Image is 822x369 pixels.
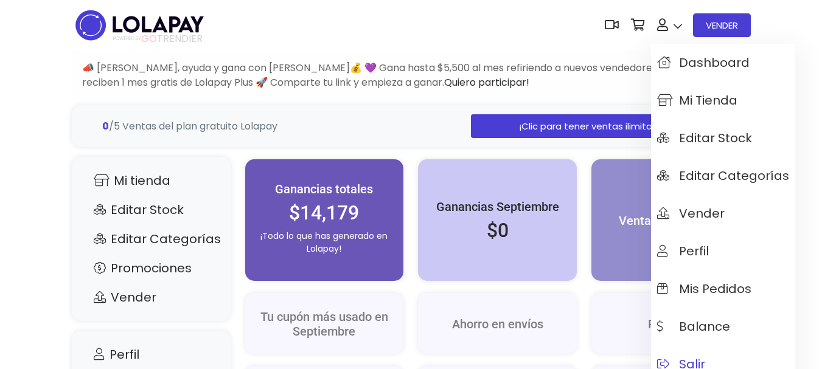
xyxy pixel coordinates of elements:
[651,81,795,119] a: Mi tienda
[651,44,795,81] a: Dashboard
[657,94,737,107] span: Mi tienda
[84,169,218,192] a: Mi tienda
[657,282,751,295] span: Mis pedidos
[657,244,709,258] span: Perfil
[84,227,218,250] a: Editar Categorías
[693,13,751,37] a: VENDER
[471,114,720,138] a: ¡Clic para tener ventas ilimitadas!
[84,343,218,366] a: Perfil
[651,157,795,195] a: Editar Categorías
[651,308,795,345] a: Balance
[141,32,157,46] span: GO
[444,75,529,89] a: Quiero participar!
[657,56,750,69] span: Dashboard
[72,6,207,44] img: logo
[604,317,738,331] h5: Reviews
[651,270,795,308] a: Mis pedidos
[113,33,203,44] span: TRENDIER
[657,131,752,145] span: Editar Stock
[430,317,565,331] h5: Ahorro en envíos
[102,119,109,133] strong: 0
[430,219,565,242] h2: $0
[82,61,736,89] span: 📣 [PERSON_NAME], ayuda y gana con [PERSON_NAME]💰 💜 Gana hasta $5,500 al mes refiriendo a nuevos v...
[430,199,565,214] h5: Ganancias Septiembre
[257,182,392,196] h5: Ganancias totales
[657,169,789,182] span: Editar Categorías
[651,232,795,270] a: Perfil
[84,286,218,309] a: Vender
[84,198,218,221] a: Editar Stock
[257,230,392,255] p: ¡Todo lo que has generado en Lolapay!
[102,119,277,133] span: /5 Ventas del plan gratuito Lolapay
[257,309,392,339] h5: Tu cupón más usado en Septiembre
[84,257,218,280] a: Promociones
[604,213,738,228] h5: Ventas Septiembre
[257,201,392,224] h2: $14,179
[657,207,725,220] span: Vender
[651,195,795,232] a: Vender
[657,320,730,333] span: Balance
[651,119,795,157] a: Editar Stock
[113,35,141,42] span: POWERED BY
